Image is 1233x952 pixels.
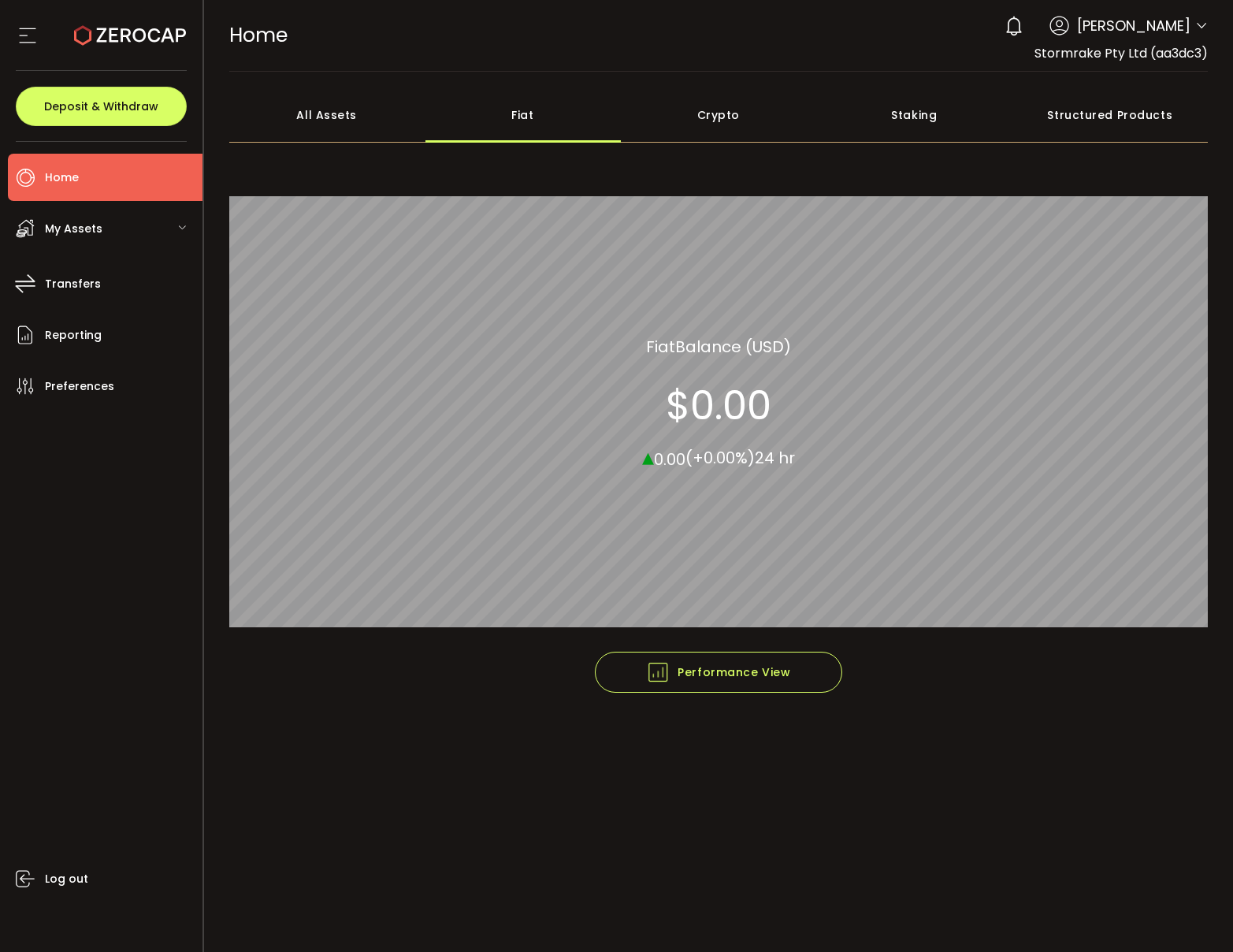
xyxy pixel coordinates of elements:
[816,87,1012,143] div: Staking
[229,21,288,49] span: Home
[45,166,79,189] span: Home
[1034,44,1208,62] span: Stormrake Pty Ltd (aa3dc3)
[621,87,817,143] div: Crypto
[425,87,621,143] div: Fiat
[229,87,425,143] div: All Assets
[595,652,842,693] button: Performance View
[1012,87,1209,143] div: Structured Products
[1077,15,1190,36] span: [PERSON_NAME]
[45,324,102,347] span: Reporting
[45,218,102,240] span: My Assets
[646,660,790,684] span: Performance View
[45,868,88,891] span: Log out
[45,273,101,296] span: Transfers
[44,101,158,112] span: Deposit & Withdraw
[16,87,187,126] button: Deposit & Withdraw
[45,375,114,398] span: Preferences
[1045,782,1233,952] iframe: Chat Widget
